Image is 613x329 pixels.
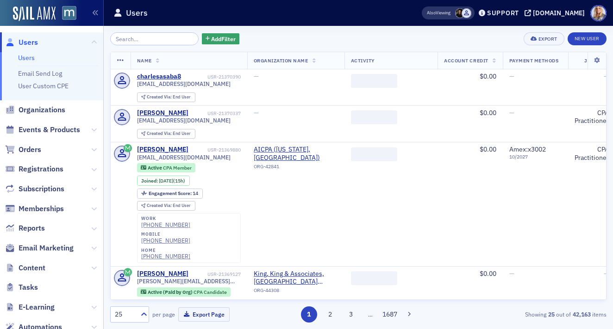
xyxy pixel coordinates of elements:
span: Amex : x3002 [509,145,546,153]
span: — [509,109,514,117]
span: — [604,72,609,80]
a: charlesasaba8 [137,73,181,81]
span: CPA Member [163,164,192,171]
a: Reports [5,223,45,233]
span: $0.00 [480,269,496,278]
button: AddFilter [202,33,240,45]
span: Active [148,164,163,171]
span: [EMAIL_ADDRESS][DOMAIN_NAME] [137,117,231,124]
div: ORG-44308 [254,287,338,297]
span: Orders [19,145,41,155]
a: [PHONE_NUMBER] [141,253,190,260]
div: (15h) [159,178,185,184]
span: Users [19,37,38,48]
a: [PERSON_NAME] [137,270,188,278]
span: Reports [19,223,45,233]
a: AICPA ([US_STATE], [GEOGRAPHIC_DATA]) [254,146,338,162]
span: Memberships [19,204,64,214]
a: Events & Products [5,125,80,135]
h1: Users [126,7,148,18]
div: Also [427,10,436,16]
div: End User [147,131,191,136]
span: — [509,269,514,278]
span: [DATE] [159,177,173,184]
div: 14 [149,191,198,196]
span: [PERSON_NAME][EMAIL_ADDRESS][DOMAIN_NAME] [137,278,241,285]
div: CPA Practitioner [575,109,609,125]
span: Email Marketing [19,243,74,253]
a: Tasks [5,282,38,292]
a: [PHONE_NUMBER] [141,221,190,228]
img: SailAMX [62,6,76,20]
a: Organizations [5,105,65,115]
a: [PHONE_NUMBER] [141,237,190,244]
a: Subscriptions [5,184,64,194]
div: Created Via: End User [137,201,195,211]
div: CPA Practitioner [575,146,609,162]
button: [DOMAIN_NAME] [525,10,588,16]
span: CPA Candidate [194,289,227,295]
span: — [604,269,609,278]
div: Created Via: End User [137,129,195,139]
div: Engagement Score: 14 [137,189,203,199]
span: Name [137,57,152,64]
span: Account Credit [444,57,488,64]
a: E-Learning [5,302,55,312]
span: Created Via : [147,130,173,136]
span: Subscriptions [19,184,64,194]
div: Joined: 2025-10-14 00:00:00 [137,176,190,186]
span: AICPA (Washington, DC) [254,146,338,162]
a: New User [568,32,607,45]
div: End User [147,203,191,208]
div: Support [487,9,519,17]
span: Registrations [19,164,63,174]
div: USR-21370390 [182,74,241,80]
span: Job Type [584,57,608,64]
a: User Custom CPE [18,82,69,90]
span: — [254,109,259,117]
label: per page [152,310,175,318]
span: Activity [351,57,375,64]
button: 2 [322,306,338,323]
div: Active (Paid by Org): Active (Paid by Org): CPA Candidate [137,287,231,297]
span: Viewing [427,10,450,16]
span: Tasks [19,282,38,292]
a: [PERSON_NAME] [137,146,188,154]
div: End User [147,95,191,100]
span: Active (Paid by Org) [148,289,194,295]
span: Engagement Score : [149,190,193,196]
span: Lauren McDonough [455,8,465,18]
a: Orders [5,145,41,155]
strong: 42,163 [571,310,592,318]
span: [EMAIL_ADDRESS][DOMAIN_NAME] [137,80,231,87]
button: 1687 [382,306,398,323]
span: King, King & Associates, PA (Baltimore, MD) [254,270,338,286]
a: View Homepage [56,6,76,22]
span: — [254,72,259,80]
div: USR-21369127 [190,271,241,277]
div: USR-21370337 [190,110,241,116]
span: Payment Methods [509,57,559,64]
span: Profile [590,5,607,21]
a: Memberships [5,204,64,214]
input: Search… [110,32,199,45]
span: Content [19,263,45,273]
span: Joined : [141,178,159,184]
span: Organizations [19,105,65,115]
div: work [141,216,190,221]
div: Active: Active: CPA Member [137,163,196,172]
div: Showing out of items [448,310,607,318]
span: … [364,310,377,318]
button: 3 [343,306,359,323]
span: ‌ [351,74,397,88]
span: Events & Products [19,125,80,135]
a: King, King & Associates, [GEOGRAPHIC_DATA] ([GEOGRAPHIC_DATA], [GEOGRAPHIC_DATA]) [254,270,338,286]
span: Organization Name [254,57,308,64]
span: $0.00 [480,109,496,117]
a: [PERSON_NAME] [137,109,188,117]
div: USR-21369880 [190,147,241,153]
